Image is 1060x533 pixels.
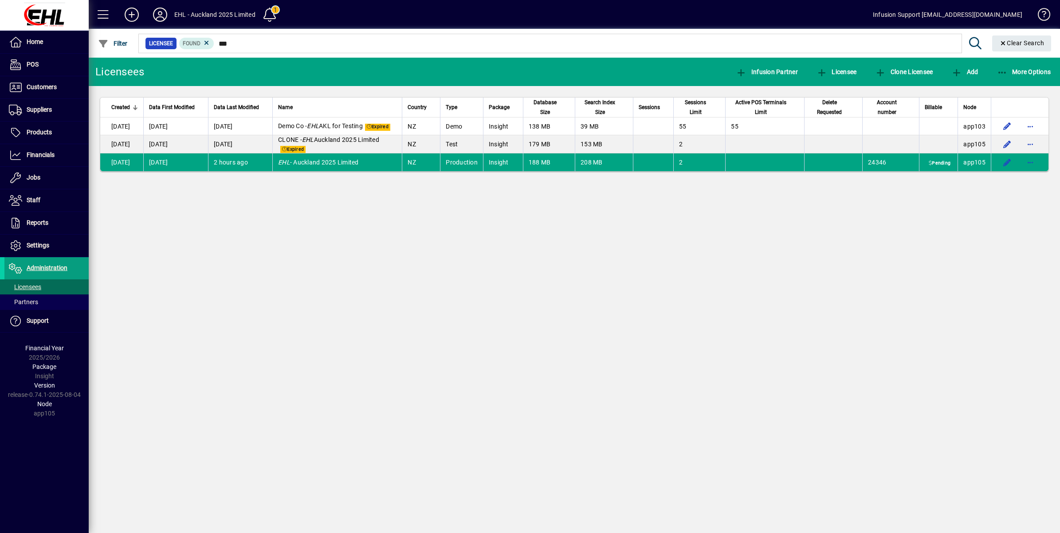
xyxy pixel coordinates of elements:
[278,159,359,166] span: - Auckland 2025 Limited
[862,153,919,171] td: 24346
[365,124,390,131] span: Expired
[179,38,214,49] mat-chip: Found Status: Found
[440,118,483,135] td: Demo
[529,98,569,117] div: Database Size
[673,118,726,135] td: 55
[483,135,523,153] td: Insight
[679,98,712,117] span: Sessions Limit
[1000,119,1014,133] button: Edit
[4,99,89,121] a: Suppliers
[873,8,1022,22] div: Infusion Support [EMAIL_ADDRESS][DOMAIN_NAME]
[98,40,128,47] span: Filter
[100,135,143,153] td: [DATE]
[868,98,914,117] div: Account number
[208,135,272,153] td: [DATE]
[27,38,43,45] span: Home
[1000,137,1014,151] button: Edit
[4,121,89,144] a: Products
[149,102,203,112] div: Data First Modified
[999,39,1044,47] span: Clear Search
[963,102,976,112] span: Node
[523,153,575,171] td: 188 MB
[446,102,478,112] div: Type
[37,400,52,408] span: Node
[440,135,483,153] td: Test
[183,40,200,47] span: Found
[4,144,89,166] a: Financials
[4,31,89,53] a: Home
[963,159,985,166] span: app105.prod.infusionbusinesssoftware.com
[143,153,208,171] td: [DATE]
[402,153,440,171] td: NZ
[489,102,518,112] div: Package
[4,294,89,310] a: Partners
[27,196,40,204] span: Staff
[100,118,143,135] td: [DATE]
[27,151,55,158] span: Financials
[27,242,49,249] span: Settings
[731,98,791,117] span: Active POS Terminals Limit
[27,174,40,181] span: Jobs
[278,102,397,112] div: Name
[9,298,38,306] span: Partners
[27,83,57,90] span: Customers
[27,219,48,226] span: Reports
[951,68,978,75] span: Add
[4,212,89,234] a: Reports
[995,64,1053,80] button: More Options
[483,118,523,135] td: Insight
[529,98,561,117] span: Database Size
[4,279,89,294] a: Licensees
[483,153,523,171] td: Insight
[32,363,56,370] span: Package
[4,235,89,257] a: Settings
[440,153,483,171] td: Production
[27,129,52,136] span: Products
[810,98,849,117] span: Delete Requested
[1023,137,1037,151] button: More options
[146,7,174,23] button: Profile
[963,102,985,112] div: Node
[1000,155,1014,169] button: Edit
[143,135,208,153] td: [DATE]
[446,102,457,112] span: Type
[4,76,89,98] a: Customers
[925,102,952,112] div: Billable
[1023,155,1037,169] button: More options
[111,102,138,112] div: Created
[963,123,985,130] span: app103.prod.infusionbusinesssoftware.com
[734,64,800,80] button: Infusion Partner
[95,65,144,79] div: Licensees
[143,118,208,135] td: [DATE]
[581,98,628,117] div: Search Index Size
[408,102,435,112] div: Country
[278,102,293,112] span: Name
[736,68,798,75] span: Infusion Partner
[949,64,980,80] button: Add
[278,136,379,143] span: CLONE - Auckland 2025 Limited
[25,345,64,352] span: Financial Year
[581,98,620,117] span: Search Index Size
[4,54,89,76] a: POS
[679,98,720,117] div: Sessions Limit
[673,153,726,171] td: 2
[4,167,89,189] a: Jobs
[523,135,575,153] td: 179 MB
[100,153,143,171] td: [DATE]
[927,160,952,167] span: Pending
[208,153,272,171] td: 2 hours ago
[873,64,935,80] button: Clone Licensee
[725,118,804,135] td: 55
[1031,2,1049,31] a: Knowledge Base
[814,64,859,80] button: Licensee
[118,7,146,23] button: Add
[963,141,985,148] span: app105.prod.infusionbusinesssoftware.com
[575,135,633,153] td: 153 MB
[27,264,67,271] span: Administration
[639,102,660,112] span: Sessions
[575,153,633,171] td: 208 MB
[408,102,427,112] span: Country
[111,102,130,112] span: Created
[27,61,39,68] span: POS
[149,102,195,112] span: Data First Modified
